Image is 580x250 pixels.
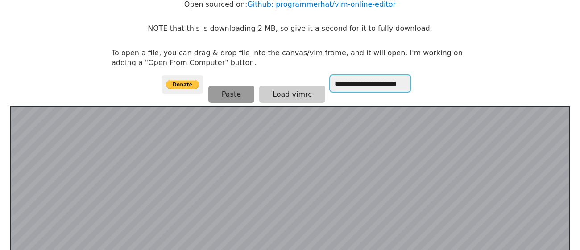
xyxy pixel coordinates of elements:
p: NOTE that this is downloading 2 MB, so give it a second for it to fully download. [148,24,432,33]
button: Load vimrc [259,86,325,103]
button: Paste [208,86,254,103]
p: To open a file, you can drag & drop file into the canvas/vim frame, and it will open. I'm working... [112,48,468,68]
